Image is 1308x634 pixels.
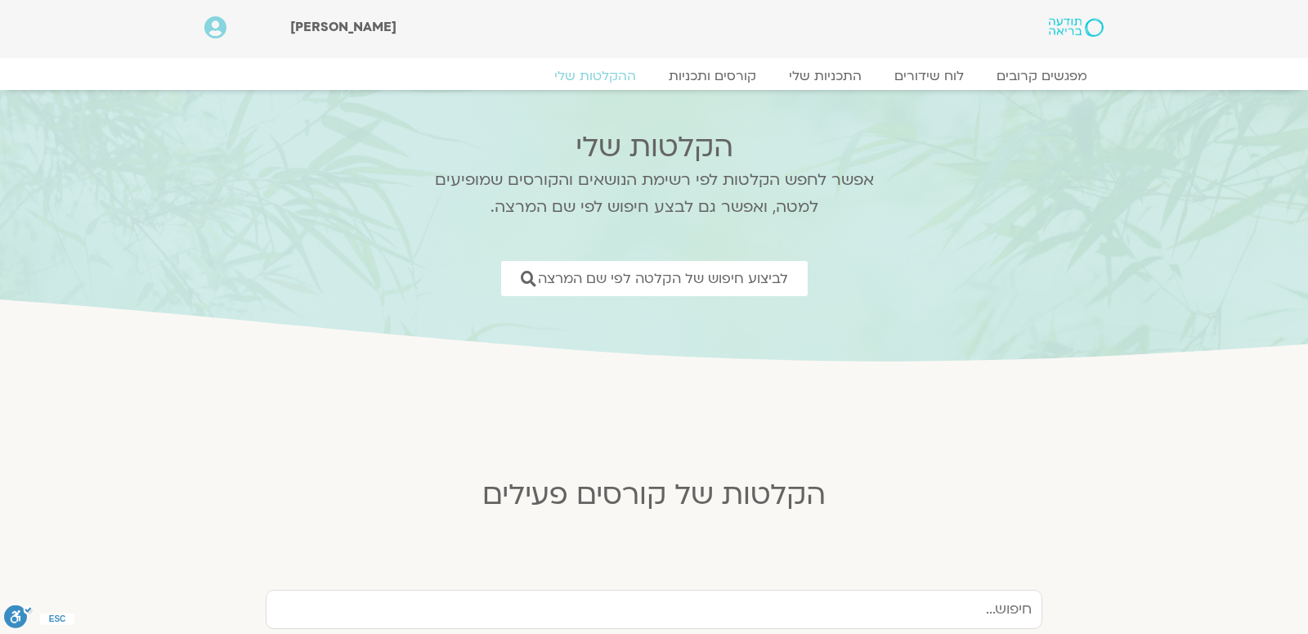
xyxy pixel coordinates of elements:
input: חיפוש... [266,590,1042,629]
span: [PERSON_NAME] [290,18,396,36]
p: אפשר לחפש הקלטות לפי רשימת הנושאים והקורסים שמופיעים למטה, ואפשר גם לבצע חיפוש לפי שם המרצה. [413,167,895,221]
h2: הקלטות שלי [413,131,895,164]
a: התכניות שלי [773,68,878,84]
span: לביצוע חיפוש של הקלטה לפי שם המרצה [538,271,788,286]
a: קורסים ותכניות [652,68,773,84]
a: לוח שידורים [878,68,980,84]
h2: הקלטות של קורסים פעילים [253,479,1055,511]
nav: Menu [204,68,1104,84]
a: מפגשים קרובים [980,68,1104,84]
a: לביצוע חיפוש של הקלטה לפי שם המרצה [501,261,808,296]
a: ההקלטות שלי [538,68,652,84]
